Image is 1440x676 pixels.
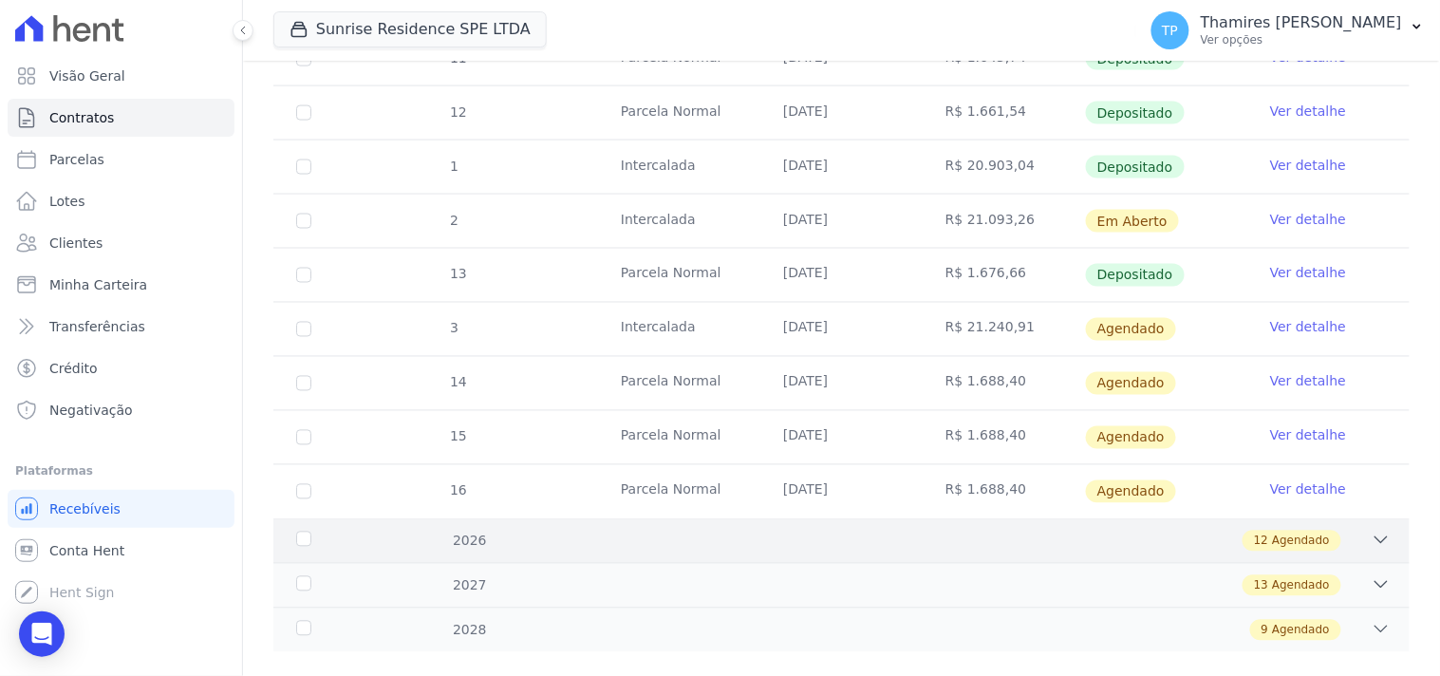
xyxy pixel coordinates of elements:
p: Ver opções [1201,32,1402,47]
span: 1 [448,159,458,174]
span: Negativação [49,401,133,420]
span: 13 [1254,577,1268,594]
span: Agendado [1086,372,1176,395]
a: Ver detalhe [1270,264,1346,283]
span: Conta Hent [49,541,124,560]
td: R$ 1.661,54 [923,86,1085,140]
span: Clientes [49,234,103,253]
span: Agendado [1272,577,1330,594]
a: Visão Geral [8,57,234,95]
span: 12 [1254,533,1268,550]
td: Intercalada [598,141,760,194]
button: Sunrise Residence SPE LTDA [273,11,547,47]
span: Agendado [1086,426,1176,449]
td: R$ 20.903,04 [923,141,1085,194]
td: R$ 1.688,40 [923,411,1085,464]
td: [DATE] [760,465,923,518]
input: Só é possível selecionar pagamentos em aberto [296,268,311,283]
span: Minha Carteira [49,275,147,294]
span: 12 [448,104,467,120]
td: [DATE] [760,411,923,464]
input: Só é possível selecionar pagamentos em aberto [296,105,311,121]
a: Ver detalhe [1270,318,1346,337]
td: [DATE] [760,303,923,356]
td: R$ 1.676,66 [923,249,1085,302]
span: Agendado [1086,480,1176,503]
span: Contratos [49,108,114,127]
td: R$ 1.688,40 [923,357,1085,410]
span: Em Aberto [1086,210,1179,233]
td: R$ 21.240,91 [923,303,1085,356]
span: Agendado [1086,318,1176,341]
a: Clientes [8,224,234,262]
td: Intercalada [598,195,760,248]
a: Transferências [8,308,234,346]
button: TP Thamires [PERSON_NAME] Ver opções [1136,4,1440,57]
input: default [296,214,311,229]
div: Plataformas [15,460,227,482]
a: Negativação [8,391,234,429]
a: Ver detalhe [1270,156,1346,175]
td: [DATE] [760,86,923,140]
span: 2 [448,213,458,228]
input: default [296,484,311,499]
a: Ver detalhe [1270,480,1346,499]
input: default [296,322,311,337]
span: 15 [448,429,467,444]
a: Minha Carteira [8,266,234,304]
p: Thamires [PERSON_NAME] [1201,13,1402,32]
td: Parcela Normal [598,357,760,410]
span: Recebíveis [49,499,121,518]
input: default [296,376,311,391]
td: [DATE] [760,141,923,194]
a: Ver detalhe [1270,102,1346,121]
td: R$ 21.093,26 [923,195,1085,248]
span: Crédito [49,359,98,378]
td: Intercalada [598,303,760,356]
td: [DATE] [760,249,923,302]
span: 16 [448,483,467,498]
a: Ver detalhe [1270,372,1346,391]
span: Lotes [49,192,85,211]
span: 13 [448,267,467,282]
td: Parcela Normal [598,465,760,518]
span: TP [1162,24,1178,37]
a: Conta Hent [8,532,234,570]
span: Depositado [1086,264,1185,287]
td: Parcela Normal [598,249,760,302]
td: [DATE] [760,357,923,410]
td: R$ 1.688,40 [923,465,1085,518]
input: Só é possível selecionar pagamentos em aberto [296,160,311,175]
span: Agendado [1272,622,1330,639]
span: Agendado [1272,533,1330,550]
a: Lotes [8,182,234,220]
span: Visão Geral [49,66,125,85]
div: Open Intercom Messenger [19,611,65,657]
a: Crédito [8,349,234,387]
td: Parcela Normal [598,411,760,464]
a: Recebíveis [8,490,234,528]
a: Parcelas [8,141,234,178]
span: Parcelas [49,150,104,169]
a: Ver detalhe [1270,426,1346,445]
span: Depositado [1086,156,1185,178]
span: 3 [448,321,458,336]
span: 14 [448,375,467,390]
span: 9 [1262,622,1269,639]
a: Contratos [8,99,234,137]
span: Depositado [1086,102,1185,124]
span: Transferências [49,317,145,336]
td: Parcela Normal [598,86,760,140]
input: default [296,430,311,445]
td: [DATE] [760,195,923,248]
a: Ver detalhe [1270,210,1346,229]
